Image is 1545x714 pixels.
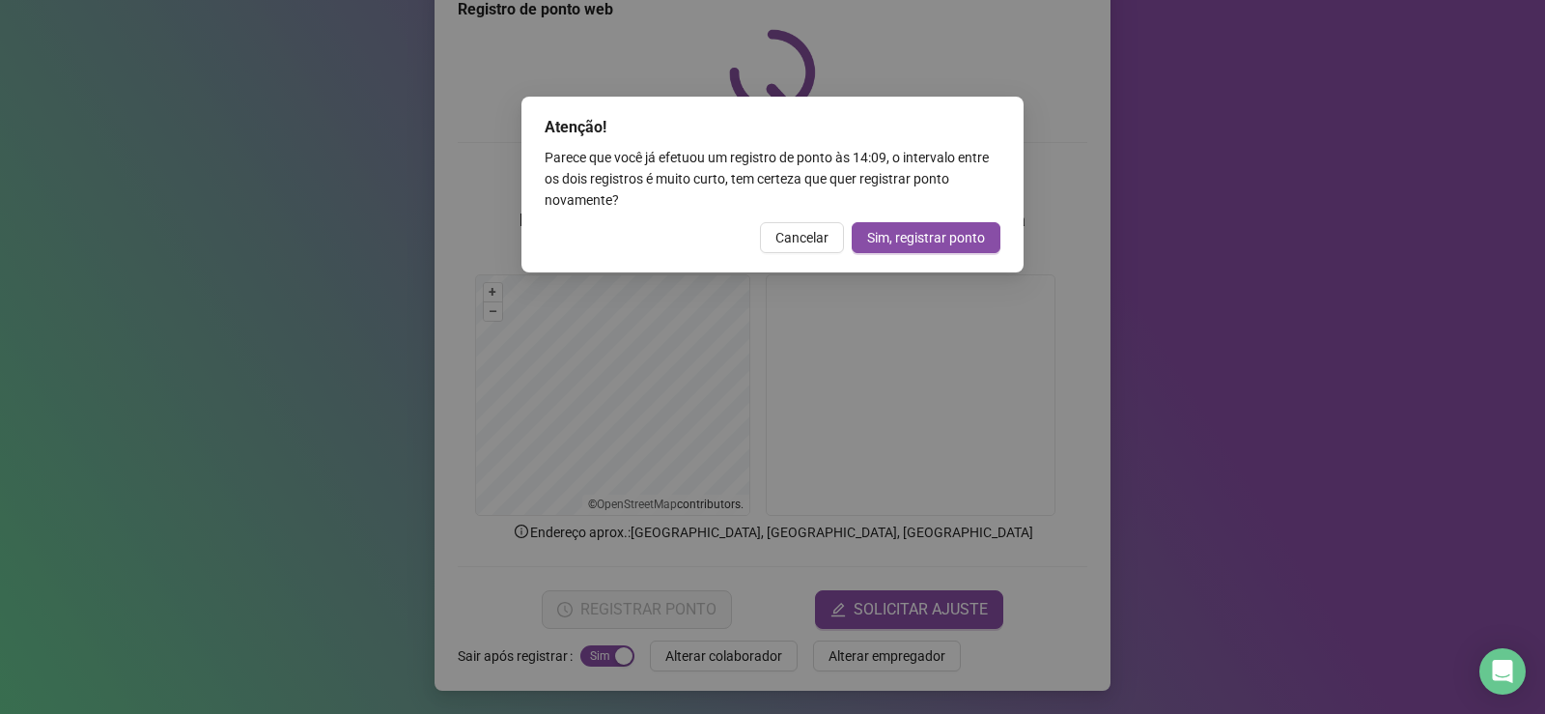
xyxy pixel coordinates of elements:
[852,222,1000,253] button: Sim, registrar ponto
[545,147,1000,211] div: Parece que você já efetuou um registro de ponto às 14:09 , o intervalo entre os dois registros é ...
[775,227,829,248] span: Cancelar
[760,222,844,253] button: Cancelar
[1479,648,1526,695] div: Open Intercom Messenger
[545,116,1000,139] div: Atenção!
[867,227,985,248] span: Sim, registrar ponto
